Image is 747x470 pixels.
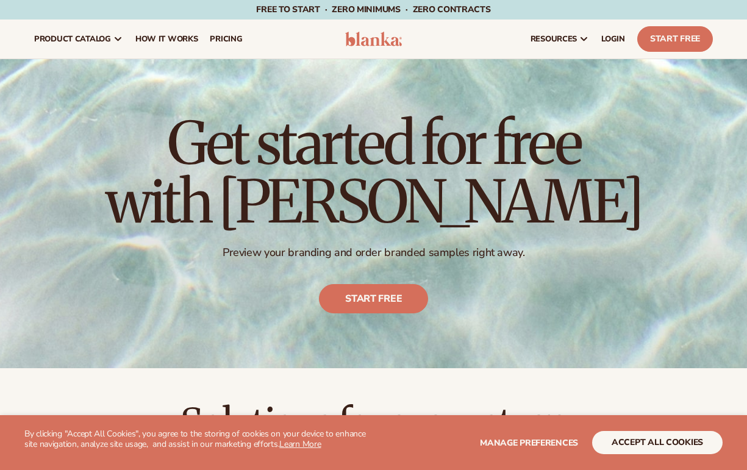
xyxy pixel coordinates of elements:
[524,20,595,59] a: resources
[480,431,578,454] button: Manage preferences
[210,34,242,44] span: pricing
[595,20,631,59] a: LOGIN
[279,438,321,450] a: Learn More
[34,34,111,44] span: product catalog
[601,34,625,44] span: LOGIN
[637,26,713,52] a: Start Free
[480,437,578,449] span: Manage preferences
[105,114,642,231] h1: Get started for free with [PERSON_NAME]
[204,20,248,59] a: pricing
[319,284,428,313] a: Start free
[256,4,490,15] span: Free to start · ZERO minimums · ZERO contracts
[34,402,713,443] h2: Solutions for every stage
[345,32,402,46] img: logo
[135,34,198,44] span: How It Works
[129,20,204,59] a: How It Works
[28,20,129,59] a: product catalog
[24,429,374,450] p: By clicking "Accept All Cookies", you agree to the storing of cookies on your device to enhance s...
[531,34,577,44] span: resources
[592,431,723,454] button: accept all cookies
[105,246,642,260] p: Preview your branding and order branded samples right away.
